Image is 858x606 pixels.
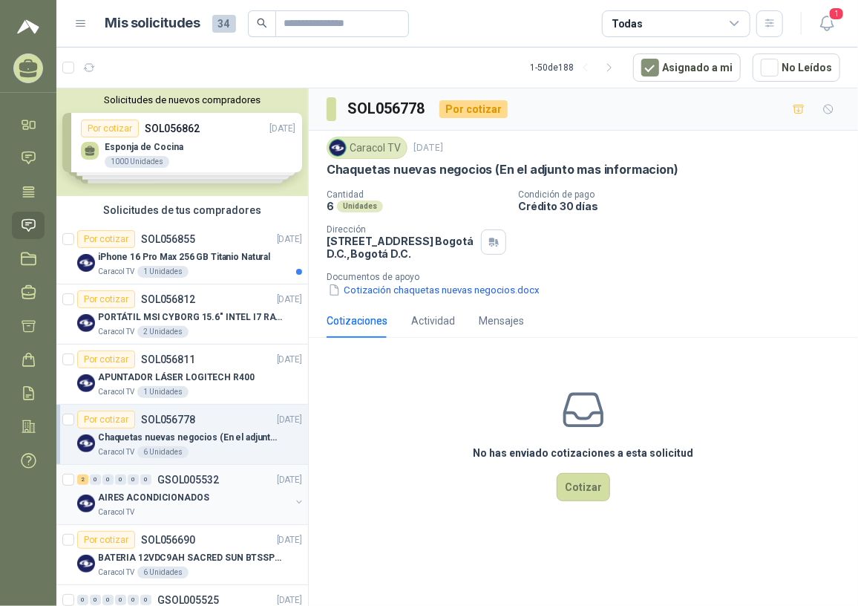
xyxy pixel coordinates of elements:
[439,100,508,118] div: Por cotizar
[77,531,135,549] div: Por cotizar
[141,535,195,545] p: SOL056690
[813,10,840,37] button: 1
[56,405,308,465] a: Por cotizarSOL056778[DATE] Company LogoChaquetas nuevas negocios (En el adjunto mas informacion)C...
[56,196,308,224] div: Solicitudes de tus compradores
[277,413,302,427] p: [DATE]
[56,224,308,284] a: Por cotizarSOL056855[DATE] Company LogoiPhone 16 Pro Max 256 GB Titanio NaturalCaracol TV1 Unidades
[753,53,840,82] button: No Leídos
[327,282,541,298] button: Cotización chaquetas nuevas negocios.docx
[98,250,270,264] p: iPhone 16 Pro Max 256 GB Titanio Natural
[115,475,126,485] div: 0
[327,313,387,329] div: Cotizaciones
[56,284,308,345] a: Por cotizarSOL056812[DATE] Company LogoPORTÁTIL MSI CYBORG 15.6" INTEL I7 RAM 32GB - 1 TB / Nvidi...
[77,351,135,368] div: Por cotizar
[137,266,189,278] div: 1 Unidades
[98,506,134,518] p: Caracol TV
[102,595,114,605] div: 0
[62,94,302,105] button: Solicitudes de nuevos compradores
[141,354,195,365] p: SOL056811
[277,533,302,547] p: [DATE]
[633,53,741,82] button: Asignado a mi
[140,475,151,485] div: 0
[98,446,134,458] p: Caracol TV
[327,224,475,235] p: Dirección
[98,326,134,338] p: Caracol TV
[277,353,302,367] p: [DATE]
[330,140,346,156] img: Company Logo
[348,97,428,120] h3: SOL056778
[98,567,134,579] p: Caracol TV
[98,310,283,325] p: PORTÁTIL MSI CYBORG 15.6" INTEL I7 RAM 32GB - 1 TB / Nvidia GeForce RTX 4050
[327,200,334,212] p: 6
[327,235,475,260] p: [STREET_ADDRESS] Bogotá D.C. , Bogotá D.C.
[530,56,621,79] div: 1 - 50 de 188
[157,475,219,485] p: GSOL005532
[337,201,383,212] div: Unidades
[128,595,139,605] div: 0
[98,431,283,445] p: Chaquetas nuevas negocios (En el adjunto mas informacion)
[518,200,852,212] p: Crédito 30 días
[56,525,308,585] a: Por cotizarSOL056690[DATE] Company LogoBATERIA 12VDC9AH SACRED SUN BTSSP12-9HRCaracol TV6 Unidades
[77,374,95,392] img: Company Logo
[277,232,302,247] p: [DATE]
[90,475,101,485] div: 0
[141,294,195,304] p: SOL056812
[128,475,139,485] div: 0
[98,266,134,278] p: Caracol TV
[411,313,455,329] div: Actividad
[137,326,189,338] div: 2 Unidades
[474,445,694,461] h3: No has enviado cotizaciones a esta solicitud
[56,345,308,405] a: Por cotizarSOL056811[DATE] Company LogoAPUNTADOR LÁSER LOGITECH R400Caracol TV1 Unidades
[77,471,305,518] a: 2 0 0 0 0 0 GSOL005532[DATE] Company LogoAIRES ACONDICIONADOSCaracol TV
[518,189,852,200] p: Condición de pago
[137,446,189,458] div: 6 Unidades
[212,15,236,33] span: 34
[77,595,88,605] div: 0
[327,189,506,200] p: Cantidad
[77,230,135,248] div: Por cotizar
[115,595,126,605] div: 0
[77,314,95,332] img: Company Logo
[413,141,443,155] p: [DATE]
[77,411,135,429] div: Por cotizar
[98,491,209,505] p: AIRES ACONDICIONADOS
[56,88,308,196] div: Solicitudes de nuevos compradoresPor cotizarSOL056862[DATE] Esponja de Cocina1000 UnidadesPor cot...
[277,293,302,307] p: [DATE]
[77,254,95,272] img: Company Logo
[98,551,283,565] p: BATERIA 12VDC9AH SACRED SUN BTSSP12-9HR
[98,386,134,398] p: Caracol TV
[77,434,95,452] img: Company Logo
[77,495,95,512] img: Company Logo
[612,16,643,32] div: Todas
[90,595,101,605] div: 0
[77,555,95,573] img: Company Logo
[141,234,195,244] p: SOL056855
[327,272,852,282] p: Documentos de apoyo
[105,13,200,34] h1: Mis solicitudes
[102,475,114,485] div: 0
[327,137,407,159] div: Caracol TV
[137,386,189,398] div: 1 Unidades
[327,162,678,177] p: Chaquetas nuevas negocios (En el adjunto mas informacion)
[98,371,255,385] p: APUNTADOR LÁSER LOGITECH R400
[77,290,135,308] div: Por cotizar
[157,595,219,605] p: GSOL005525
[137,567,189,579] div: 6 Unidades
[479,313,524,329] div: Mensajes
[277,473,302,487] p: [DATE]
[140,595,151,605] div: 0
[17,18,39,36] img: Logo peakr
[257,18,267,28] span: search
[141,414,195,425] p: SOL056778
[77,475,88,485] div: 2
[828,7,845,21] span: 1
[557,473,610,501] button: Cotizar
